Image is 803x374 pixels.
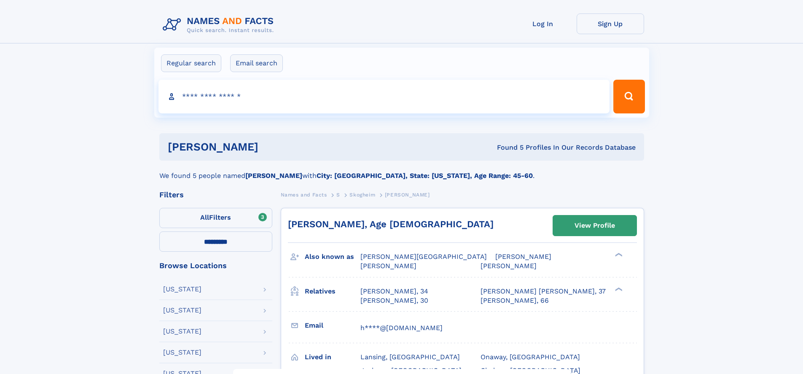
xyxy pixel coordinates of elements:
[288,219,494,229] a: [PERSON_NAME], Age [DEMOGRAPHIC_DATA]
[159,191,272,199] div: Filters
[168,142,378,152] h1: [PERSON_NAME]
[481,296,549,305] a: [PERSON_NAME], 66
[360,353,460,361] span: Lansing, [GEOGRAPHIC_DATA]
[163,286,201,293] div: [US_STATE]
[159,208,272,228] label: Filters
[577,13,644,34] a: Sign Up
[305,350,360,364] h3: Lived in
[305,284,360,299] h3: Relatives
[360,262,416,270] span: [PERSON_NAME]
[163,349,201,356] div: [US_STATE]
[317,172,533,180] b: City: [GEOGRAPHIC_DATA], State: [US_STATE], Age Range: 45-60
[495,253,551,261] span: [PERSON_NAME]
[613,286,623,292] div: ❯
[336,192,340,198] span: S
[163,307,201,314] div: [US_STATE]
[305,250,360,264] h3: Also known as
[349,189,375,200] a: Skogheim
[158,80,610,113] input: search input
[613,252,623,258] div: ❯
[481,287,606,296] a: [PERSON_NAME] [PERSON_NAME], 37
[349,192,375,198] span: Skogheim
[553,215,636,236] a: View Profile
[163,328,201,335] div: [US_STATE]
[378,143,636,152] div: Found 5 Profiles In Our Records Database
[281,189,327,200] a: Names and Facts
[159,161,644,181] div: We found 5 people named with .
[245,172,302,180] b: [PERSON_NAME]
[360,296,428,305] a: [PERSON_NAME], 30
[481,353,580,361] span: Onaway, [GEOGRAPHIC_DATA]
[200,213,209,221] span: All
[159,13,281,36] img: Logo Names and Facts
[360,253,487,261] span: [PERSON_NAME][GEOGRAPHIC_DATA]
[385,192,430,198] span: [PERSON_NAME]
[360,287,428,296] a: [PERSON_NAME], 34
[161,54,221,72] label: Regular search
[336,189,340,200] a: S
[159,262,272,269] div: Browse Locations
[230,54,283,72] label: Email search
[509,13,577,34] a: Log In
[575,216,615,235] div: View Profile
[305,318,360,333] h3: Email
[481,262,537,270] span: [PERSON_NAME]
[613,80,645,113] button: Search Button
